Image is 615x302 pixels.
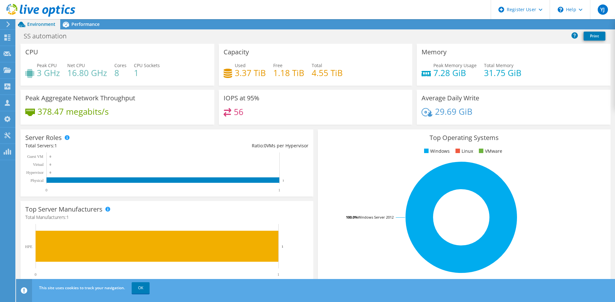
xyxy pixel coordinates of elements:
h3: Top Server Manufacturers [25,206,102,213]
text: 0 [50,163,51,166]
text: 1 [277,272,279,277]
h4: 1.18 TiB [273,69,304,76]
span: Used [235,62,246,68]
text: 1 [283,179,284,182]
text: 0 [45,188,47,192]
svg: \n [558,7,563,12]
h4: 29.69 GiB [435,108,472,115]
h3: Memory [422,49,447,56]
span: Environment [27,21,55,27]
h4: 3 GHz [37,69,60,76]
h1: SS automation [21,33,77,40]
h4: 378.47 megabits/s [37,108,109,115]
text: 0 [35,272,37,277]
h3: Server Roles [25,134,62,141]
text: Virtual [33,162,44,167]
span: Performance [71,21,100,27]
text: 1 [278,188,280,192]
div: Total Servers: [25,142,167,149]
li: VMware [477,148,502,155]
span: Cores [114,62,127,68]
span: 0 [264,143,266,149]
li: Linux [454,148,473,155]
div: Ratio: VMs per Hypervisor [167,142,308,149]
text: HPE [25,244,32,249]
span: YJ [598,4,608,15]
span: 1 [66,214,69,220]
text: 1 [282,244,283,248]
h3: CPU [25,49,38,56]
h3: IOPS at 95% [224,95,259,102]
span: Total [312,62,322,68]
h4: 7.28 GiB [433,69,477,76]
li: Windows [422,148,450,155]
tspan: 100.0% [346,215,358,220]
h4: 1 [134,69,160,76]
h3: Capacity [224,49,249,56]
h4: Total Manufacturers: [25,214,308,221]
h4: 16.80 GHz [67,69,107,76]
h4: 31.75 GiB [484,69,521,76]
h4: 3.37 TiB [235,69,266,76]
h3: Top Operating Systems [323,134,606,141]
text: Physical [30,178,44,183]
span: Peak Memory Usage [433,62,477,68]
h3: Peak Aggregate Network Throughput [25,95,135,102]
text: 0 [50,171,51,174]
a: OK [132,282,150,294]
h4: 8 [114,69,127,76]
span: CPU Sockets [134,62,160,68]
span: Total Memory [484,62,513,68]
text: Hypervisor [26,170,44,175]
h4: 56 [234,108,243,115]
span: This site uses cookies to track your navigation. [39,285,125,290]
h3: Average Daily Write [422,95,479,102]
h4: 4.55 TiB [312,69,343,76]
span: Peak CPU [37,62,57,68]
a: Print [584,32,605,41]
span: Free [273,62,283,68]
tspan: Windows Server 2012 [358,215,394,220]
span: Net CPU [67,62,85,68]
span: 1 [54,143,57,149]
text: 0 [50,155,51,158]
text: Guest VM [27,154,43,159]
